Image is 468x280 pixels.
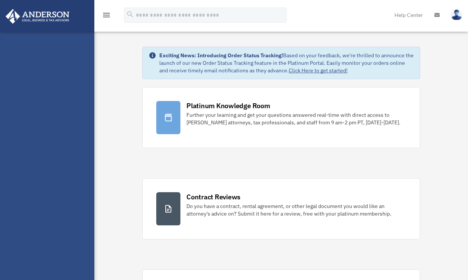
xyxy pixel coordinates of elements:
img: User Pic [451,9,462,20]
div: Based on your feedback, we're thrilled to announce the launch of our new Order Status Tracking fe... [159,52,414,74]
a: Contract Reviews Do you have a contract, rental agreement, or other legal document you would like... [142,178,420,239]
strong: Exciting News: Introducing Order Status Tracking! [159,52,283,59]
i: search [126,10,134,18]
a: Click Here to get started! [289,67,348,74]
div: Platinum Knowledge Room [186,101,270,110]
div: Do you have a contract, rental agreement, or other legal document you would like an attorney's ad... [186,202,406,217]
a: menu [102,13,111,20]
div: Further your learning and get your questions answered real-time with direct access to [PERSON_NAM... [186,111,406,126]
div: Contract Reviews [186,192,240,202]
i: menu [102,11,111,20]
img: Anderson Advisors Platinum Portal [3,9,72,24]
a: Platinum Knowledge Room Further your learning and get your questions answered real-time with dire... [142,87,420,148]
